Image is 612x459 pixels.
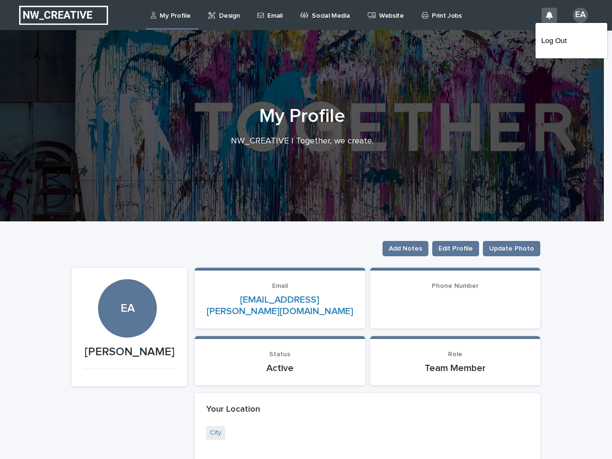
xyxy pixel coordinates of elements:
[432,241,479,256] button: Edit Profile
[382,362,529,374] p: Team Member
[272,283,288,289] span: Email
[432,283,479,289] span: Phone Number
[210,428,221,438] a: City
[206,362,354,374] p: Active
[483,241,540,256] button: Update Photo
[438,244,473,253] span: Edit Profile
[541,33,601,49] a: Log Out
[389,244,422,253] span: Add Notes
[207,295,353,316] a: [EMAIL_ADDRESS][PERSON_NAME][DOMAIN_NAME]
[98,243,156,316] div: EA
[111,136,493,147] p: NW_CREATIVE | Together, we create.
[68,105,536,128] h1: My Profile
[489,244,534,253] span: Update Photo
[206,404,260,415] h2: Your Location
[83,345,175,359] p: [PERSON_NAME]
[382,241,428,256] button: Add Notes
[448,351,462,358] span: Role
[269,351,290,358] span: Status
